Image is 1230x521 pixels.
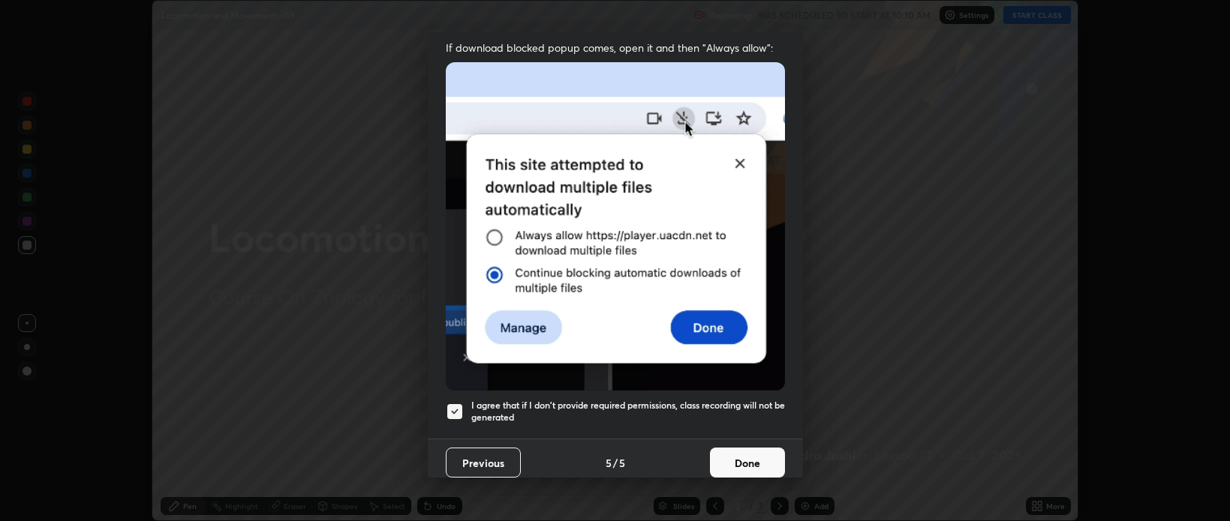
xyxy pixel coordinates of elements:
[606,455,612,471] h4: 5
[446,40,785,55] span: If download blocked popup comes, open it and then "Always allow":
[471,400,785,423] h5: I agree that if I don't provide required permissions, class recording will not be generated
[613,455,618,471] h4: /
[710,448,785,478] button: Done
[619,455,625,471] h4: 5
[446,62,785,390] img: downloads-permission-blocked.gif
[446,448,521,478] button: Previous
